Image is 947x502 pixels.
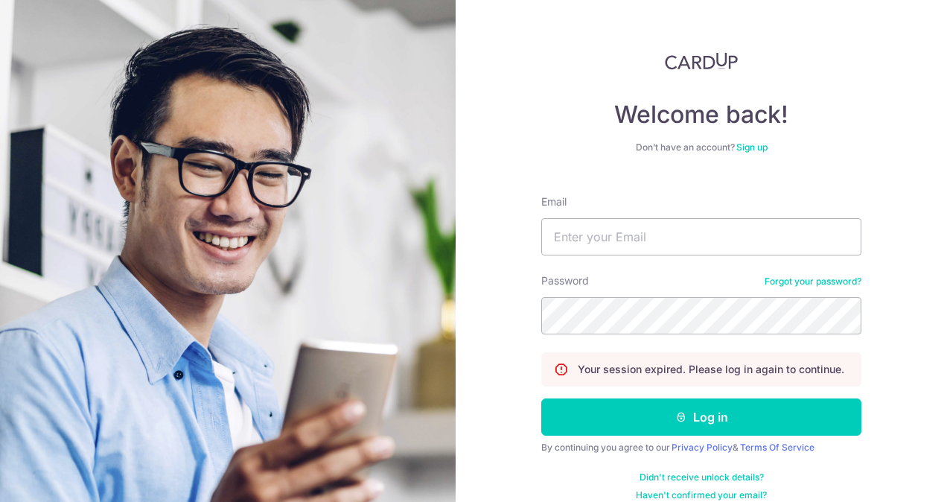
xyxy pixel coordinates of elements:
label: Email [541,194,567,209]
a: Privacy Policy [672,442,733,453]
img: CardUp Logo [665,52,738,70]
h4: Welcome back! [541,100,861,130]
div: Don’t have an account? [541,142,861,153]
button: Log in [541,398,861,436]
a: Haven't confirmed your email? [636,489,767,501]
a: Terms Of Service [740,442,814,453]
input: Enter your Email [541,218,861,255]
a: Didn't receive unlock details? [640,471,764,483]
a: Sign up [736,142,768,153]
a: Forgot your password? [765,276,861,287]
label: Password [541,273,589,288]
div: By continuing you agree to our & [541,442,861,454]
p: Your session expired. Please log in again to continue. [578,362,844,377]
